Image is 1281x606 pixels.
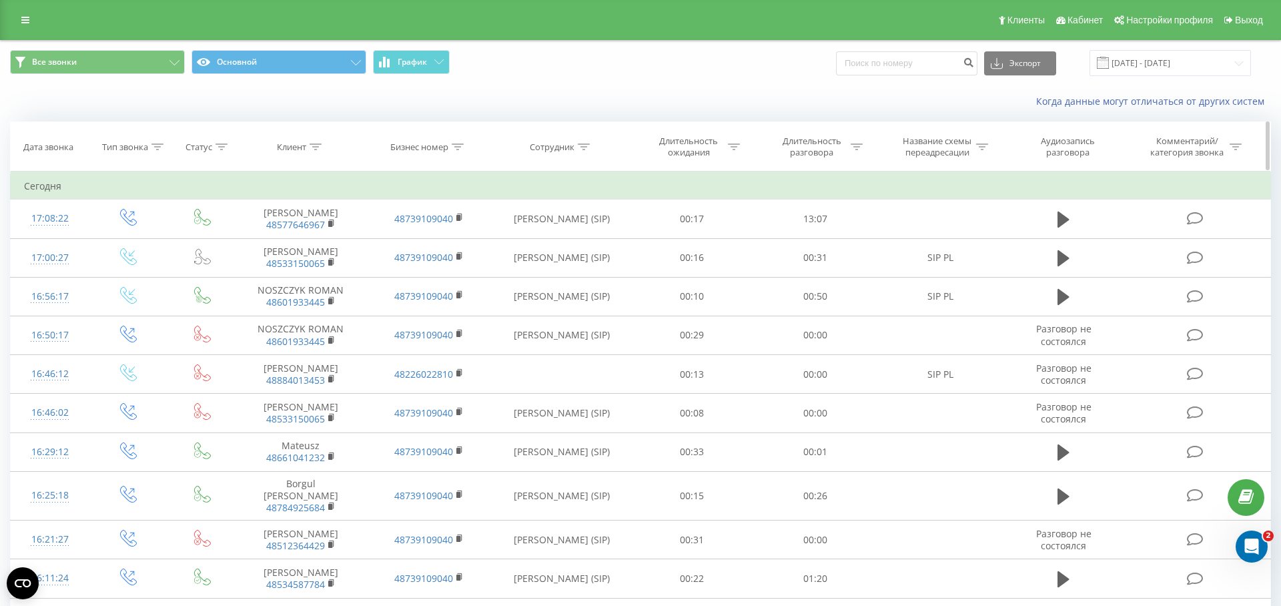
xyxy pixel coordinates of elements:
[492,316,630,354] td: [PERSON_NAME] (SIP)
[266,578,325,591] a: 48534587784
[398,57,427,67] span: График
[984,51,1056,75] button: Экспорт
[24,439,76,465] div: 16:29:12
[24,206,76,232] div: 17:08:22
[237,432,365,471] td: Mateusz
[24,361,76,387] div: 16:46:12
[630,200,753,238] td: 00:17
[630,238,753,277] td: 00:16
[753,394,876,432] td: 00:00
[266,296,325,308] a: 48601933445
[237,394,365,432] td: [PERSON_NAME]
[394,489,453,502] a: 48739109040
[836,51,977,75] input: Поиск по номеру
[394,290,453,302] a: 48739109040
[266,539,325,552] a: 48512364429
[630,316,753,354] td: 00:29
[630,521,753,559] td: 00:31
[753,277,876,316] td: 00:50
[753,355,876,394] td: 00:00
[266,335,325,348] a: 48601933445
[185,141,212,153] div: Статус
[390,141,448,153] div: Бизнес номер
[901,135,973,158] div: Название схемы переадресации
[753,521,876,559] td: 00:00
[1067,15,1103,25] span: Кабинет
[10,50,185,74] button: Все звонки
[492,471,630,521] td: [PERSON_NAME] (SIP)
[1036,527,1092,552] span: Разговор не состоялся
[1126,15,1213,25] span: Настройки профиля
[373,50,450,74] button: График
[492,521,630,559] td: [PERSON_NAME] (SIP)
[630,394,753,432] td: 00:08
[24,322,76,348] div: 16:50:17
[277,141,306,153] div: Клиент
[237,471,365,521] td: Borgul [PERSON_NAME]
[24,245,76,271] div: 17:00:27
[1025,135,1112,158] div: Аудиозапись разговора
[24,527,76,553] div: 16:21:27
[11,173,1271,200] td: Сегодня
[237,316,365,354] td: NOSZCZYK ROMAN
[1007,15,1045,25] span: Клиенты
[492,394,630,432] td: [PERSON_NAME] (SIP)
[237,277,365,316] td: NOSZCZYK ROMAN
[237,238,365,277] td: [PERSON_NAME]
[237,559,365,598] td: [PERSON_NAME]
[753,316,876,354] td: 00:00
[237,355,365,394] td: [PERSON_NAME]
[492,277,630,316] td: [PERSON_NAME] (SIP)
[630,355,753,394] td: 00:13
[23,141,73,153] div: Дата звонка
[1036,400,1092,425] span: Разговор не состоялся
[1235,15,1263,25] span: Выход
[492,238,630,277] td: [PERSON_NAME] (SIP)
[102,141,148,153] div: Тип звонка
[1036,95,1271,107] a: Когда данные могут отличаться от других систем
[266,412,325,425] a: 48533150065
[753,432,876,471] td: 00:01
[630,471,753,521] td: 00:15
[653,135,725,158] div: Длительность ожидания
[753,200,876,238] td: 13:07
[24,284,76,310] div: 16:56:17
[394,212,453,225] a: 48739109040
[32,57,77,67] span: Все звонки
[266,451,325,464] a: 48661041232
[394,533,453,546] a: 48739109040
[394,328,453,341] a: 48739109040
[753,471,876,521] td: 00:26
[1148,135,1226,158] div: Комментарий/категория звонка
[1236,531,1268,563] iframe: Intercom live chat
[237,521,365,559] td: [PERSON_NAME]
[24,400,76,426] div: 16:46:02
[877,355,1005,394] td: SIP PL
[237,200,365,238] td: [PERSON_NAME]
[24,483,76,509] div: 16:25:18
[266,218,325,231] a: 48577646967
[877,277,1005,316] td: SIP PL
[24,565,76,591] div: 16:11:24
[530,141,574,153] div: Сотрудник
[266,257,325,270] a: 48533150065
[7,567,39,599] button: Open CMP widget
[191,50,366,74] button: Основной
[266,501,325,514] a: 48784925684
[630,559,753,598] td: 00:22
[266,374,325,386] a: 48884013453
[877,238,1005,277] td: SIP PL
[1036,322,1092,347] span: Разговор не состоялся
[394,445,453,458] a: 48739109040
[492,200,630,238] td: [PERSON_NAME] (SIP)
[630,432,753,471] td: 00:33
[492,432,630,471] td: [PERSON_NAME] (SIP)
[776,135,847,158] div: Длительность разговора
[492,559,630,598] td: [PERSON_NAME] (SIP)
[753,559,876,598] td: 01:20
[630,277,753,316] td: 00:10
[394,572,453,585] a: 48739109040
[753,238,876,277] td: 00:31
[394,406,453,419] a: 48739109040
[1263,531,1274,541] span: 2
